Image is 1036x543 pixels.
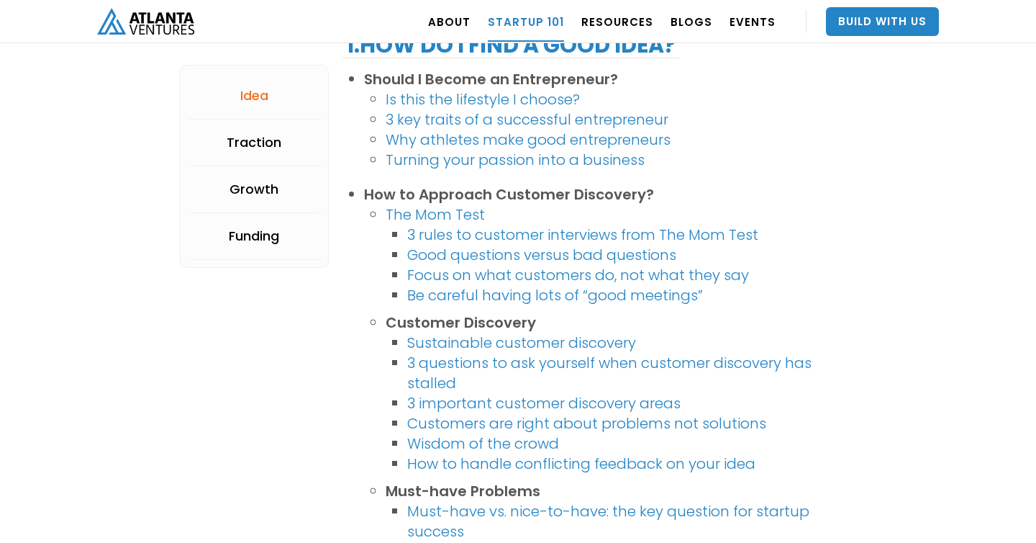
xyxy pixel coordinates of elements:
a: Growth [188,166,321,213]
a: Be careful having lots of “good meetings” [407,285,703,305]
a: RESOURCES [581,1,653,42]
a: Focus on what customers do, not what they say‍ [407,265,749,285]
div: Growth [230,182,278,197]
a: 3 important customer discovery areas [407,393,681,413]
strong: How to Approach Customer Discovery? [364,184,654,205]
a: Good questions versus bad questions [407,245,676,265]
a: Traction [188,120,321,166]
a: Build With Us [826,7,939,36]
a: BLOGS [671,1,712,42]
strong: Must-have Problems [386,481,540,501]
a: ABOUT [428,1,471,42]
a: Startup 101 [488,1,564,42]
a: 3 key traits of a successful entrepreneur [386,109,668,130]
a: Turning your passion into a business [386,150,645,170]
div: Idea [240,89,268,103]
div: Funding [229,229,279,243]
a: How to handle conflicting feedback on your idea [407,454,755,474]
a: Customers are right about problems not solutions [407,413,766,434]
strong: How do I find a good idea? [360,30,676,60]
a: Sustainable customer discovery [407,333,636,353]
a: Why athletes make good entrepreneurs [386,130,671,150]
strong: Should I Become an Entrepreneur? [364,69,618,89]
a: Funding [188,213,321,260]
a: Wisdom of the crowd [407,434,559,454]
strong: Customer Discovery [386,313,536,333]
a: 3 questions to ask yourself when customer discovery has stalled [407,353,812,393]
a: Is this the lifestyle I choose? [386,89,580,109]
a: Idea [188,73,321,120]
h2: 1. [342,32,679,58]
div: Traction [227,135,281,150]
a: The Mom Test [386,205,485,225]
a: 3 rules to customer interviews from The Mom Test [407,225,758,245]
a: Must-have vs. nice-to-have: the key question for startup success [407,501,809,542]
a: EVENTS [730,1,776,42]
